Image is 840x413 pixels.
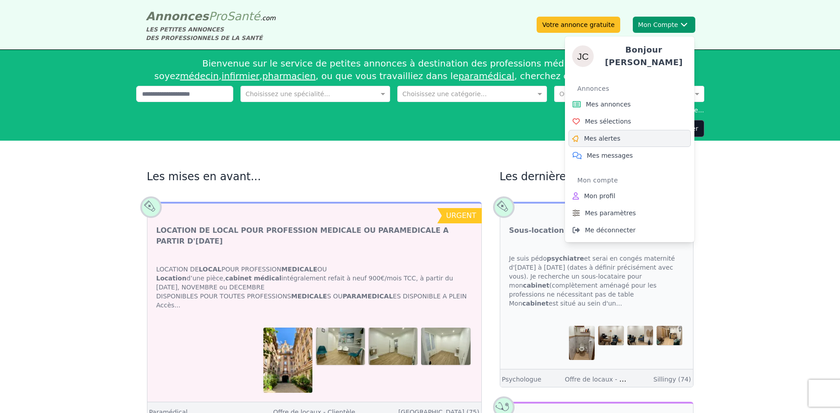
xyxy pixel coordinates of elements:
strong: psychiatre [547,255,584,262]
strong: cabinet [523,282,550,289]
img: Sous-location bureau de consultation [598,326,624,345]
img: LOCATION DE LOCAL POUR PROFESSION MEDICALE OU PARAMEDICALE A PARTIR D'OCTOBRE 2025 [369,328,418,364]
strong: PARAMEDICAL [342,293,393,300]
div: Bienvenue sur le service de petites annonces à destination des professions médicales. Que vous so... [136,53,704,86]
span: Mes sélections [585,117,631,126]
span: Mes paramètres [585,209,636,218]
span: Mes alertes [584,134,621,143]
span: .com [260,14,276,22]
div: Affiner la recherche... [136,106,704,115]
div: LOCATION DE POUR PROFESSION OU d’une pièce, intégralement refait à neuf 900€/mois TCC, à partir d... [147,256,481,319]
img: LOCATION DE LOCAL POUR PROFESSION MEDICALE OU PARAMEDICALE A PARTIR D'OCTOBRE 2025 [421,328,470,364]
img: LOCATION DE LOCAL POUR PROFESSION MEDICALE OU PARAMEDICALE A PARTIR D'OCTOBRE 2025 [263,328,312,393]
span: Mes messages [587,151,633,160]
a: Mes sélections [569,113,691,130]
a: Mes paramètres [569,204,691,222]
img: Joëlle [572,45,594,67]
a: Mes annonces [569,96,691,113]
a: Me déconnecter [569,222,691,239]
a: Mes messages [569,147,691,164]
a: infirmier [222,71,259,81]
span: Santé [227,9,260,23]
a: Sillingy (74) [653,376,691,383]
span: Mes annonces [586,100,631,109]
a: paramédical [458,71,514,81]
span: Pro [209,9,227,23]
span: Me déconnecter [585,226,636,235]
a: Psychologue [502,376,542,383]
a: AnnoncesProSanté.com [146,9,276,23]
div: Mon compte [578,173,691,187]
img: LOCATION DE LOCAL POUR PROFESSION MEDICALE OU PARAMEDICALE A PARTIR D'OCTOBRE 2025 [316,328,365,364]
img: Sous-location bureau de consultation [627,326,653,345]
button: Mon CompteJoëlleBonjour [PERSON_NAME]AnnoncesMes annoncesMes sélectionsMes alertesMes messagesMon... [633,17,695,33]
span: urgent [446,211,476,220]
strong: cabinet [522,300,549,307]
div: LES PETITES ANNONCES DES PROFESSIONNELS DE LA SANTÉ [146,25,276,42]
span: Mon profil [584,191,616,200]
a: Offre de locaux - Clientèle [565,375,647,383]
h2: Les mises en avant... [147,169,482,184]
strong: MEDICALE [281,266,317,273]
a: Mon profil [569,187,691,204]
h2: Les dernières annonces... [500,169,693,184]
h4: Bonjour [PERSON_NAME] [601,44,687,69]
img: Sous-location bureau de consultation [657,326,682,345]
img: Sous-location bureau de consultation [569,326,595,360]
a: médecin [180,71,219,81]
strong: MEDICALE [291,293,327,300]
strong: Location [156,275,187,282]
a: pharmacien [262,71,316,81]
a: Mes alertes [569,130,691,147]
strong: LOCAL [199,266,221,273]
a: Votre annonce gratuite [537,17,620,33]
span: Annonces [146,9,209,23]
a: LOCATION DE LOCAL POUR PROFESSION MEDICALE OU PARAMEDICALE A PARTIR D'[DATE] [156,225,472,247]
div: Je suis pédo et serai en congés maternité d'[DATE] à [DATE] (dates à définir précisément avec vou... [500,245,693,317]
a: Sous-location bureau de consultation [509,225,661,236]
strong: cabinet médical [225,275,281,282]
div: Annonces [578,81,691,96]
